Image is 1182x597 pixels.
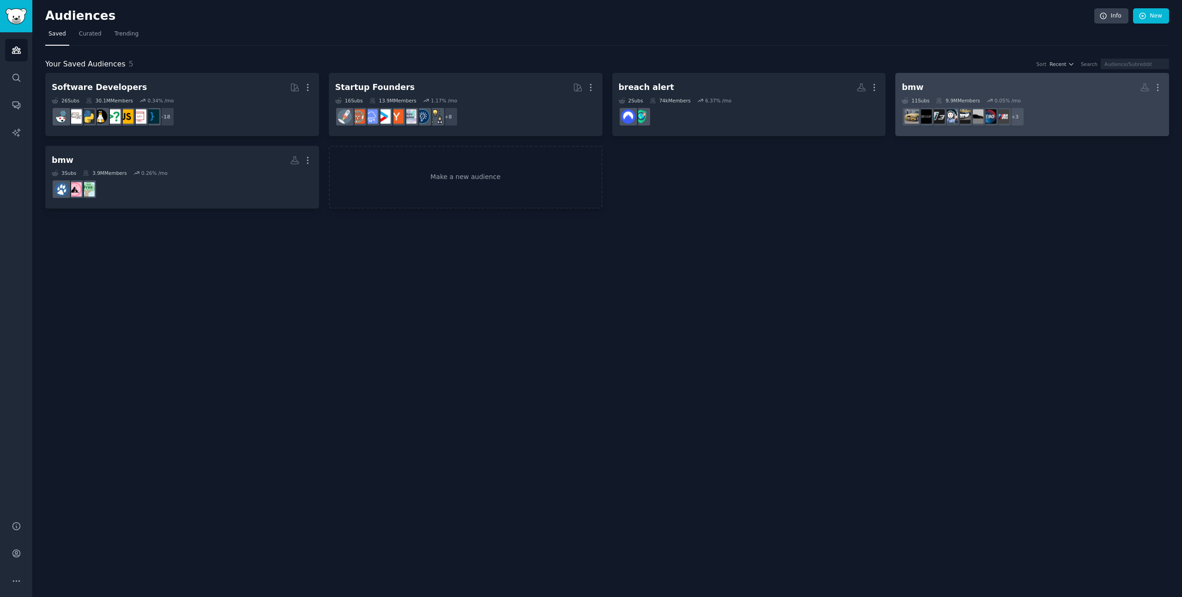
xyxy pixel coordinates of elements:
img: BMWi3 [930,109,945,124]
div: + 3 [1005,107,1025,126]
div: 9.9M Members [936,97,980,104]
a: Trending [111,27,142,46]
img: cscareerquestions [106,109,121,124]
img: cars [969,109,983,124]
img: Bmw_m [995,109,1009,124]
span: 5 [129,60,133,68]
a: breach alert2Subs74kMembers6.37% /moVeePN_Securitynordvpn [612,73,886,136]
a: bmw11Subs9.9MMembers0.05% /mo+3Bmw_mE90carsBMW_F31carpornBMWi3e46BMWE36 [895,73,1169,136]
img: webdev [132,109,146,124]
span: Trending [115,30,139,38]
div: 3.9M Members [83,170,127,176]
img: dogs [54,182,69,197]
a: bmw3Subs3.9MMembers0.26% /moDogfreeCatsWithDogsdogs [45,146,319,209]
div: Search [1081,61,1098,67]
div: + 18 [155,107,175,126]
div: 0.05 % /mo [995,97,1021,104]
span: Saved [48,30,66,38]
div: breach alert [619,82,674,93]
img: nordvpn [621,109,635,124]
span: Your Saved Audiences [45,59,126,70]
img: BMW_F31 [956,109,971,124]
img: reactjs [54,109,69,124]
a: New [1133,8,1169,24]
div: 74k Members [650,97,691,104]
img: carporn [943,109,958,124]
img: growmybusiness [428,109,442,124]
div: bmw [52,155,73,166]
img: GummySearch logo [6,8,27,24]
input: Audience/Subreddit [1101,59,1169,69]
div: 3 Sub s [52,170,76,176]
a: Software Developers26Subs30.1MMembers0.34% /mo+18programmingwebdevjavascriptcscareerquestionslinu... [45,73,319,136]
img: CatsWithDogs [67,182,82,197]
img: SaaS [363,109,378,124]
div: 0.34 % /mo [147,97,174,104]
img: programming [145,109,159,124]
a: Make a new audience [329,146,603,209]
img: learnpython [67,109,82,124]
div: bmw [902,82,923,93]
div: 1.17 % /mo [431,97,457,104]
a: Startup Founders16Subs13.9MMembers1.17% /mo+8growmybusinessEntrepreneurshipindiehackersycombinato... [329,73,603,136]
img: BMWE36 [905,109,919,124]
div: 6.37 % /mo [705,97,731,104]
a: Info [1094,8,1128,24]
div: 26 Sub s [52,97,79,104]
div: + 8 [439,107,458,126]
span: Curated [79,30,102,38]
h2: Audiences [45,9,1094,24]
img: VeePN_Security [634,109,648,124]
img: startups [338,109,352,124]
img: startup [376,109,391,124]
img: e46 [917,109,932,124]
a: Saved [45,27,69,46]
img: Entrepreneurship [415,109,429,124]
div: 30.1M Members [86,97,133,104]
img: javascript [119,109,133,124]
button: Recent [1049,61,1074,67]
div: Software Developers [52,82,147,93]
div: Sort [1037,61,1047,67]
div: 16 Sub s [335,97,363,104]
img: Dogfree [80,182,95,197]
img: indiehackers [402,109,416,124]
span: Recent [1049,61,1066,67]
div: 11 Sub s [902,97,929,104]
img: ycombinator [389,109,404,124]
div: 2 Sub s [619,97,643,104]
img: EntrepreneurRideAlong [350,109,365,124]
div: 13.9M Members [369,97,416,104]
a: Curated [76,27,105,46]
img: E90 [982,109,996,124]
img: Python [80,109,95,124]
div: 0.26 % /mo [141,170,168,176]
img: linux [93,109,108,124]
div: Startup Founders [335,82,415,93]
